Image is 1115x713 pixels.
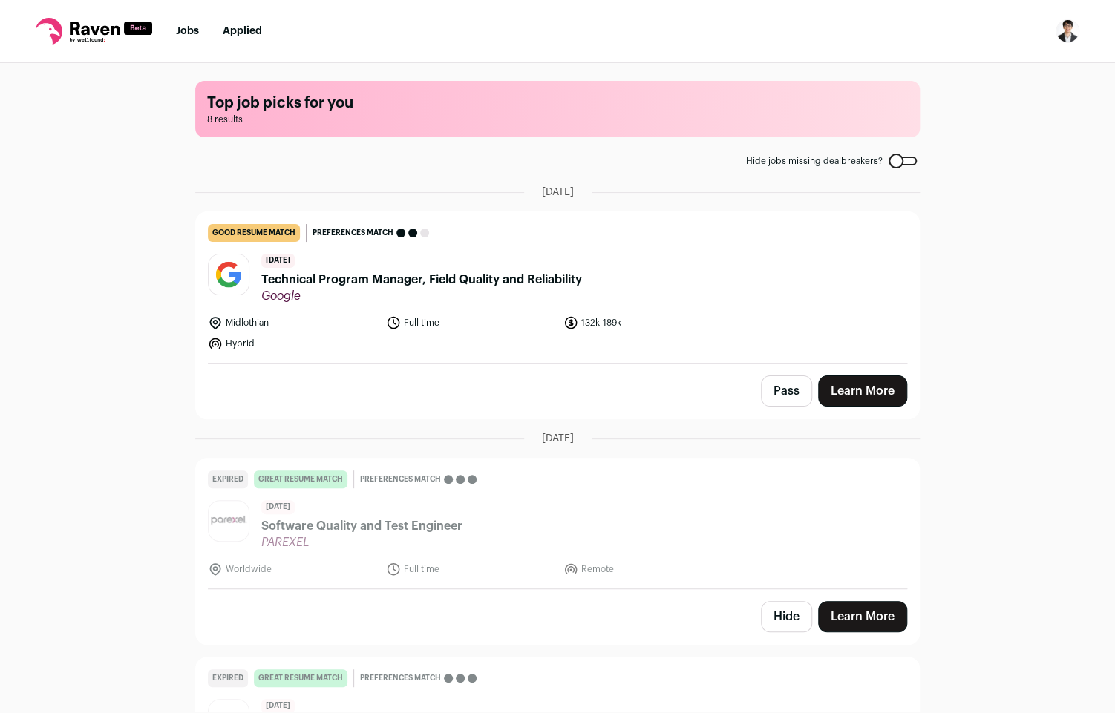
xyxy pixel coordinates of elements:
div: great resume match [254,470,347,488]
li: Full time [386,562,555,576]
button: Pass [761,375,812,407]
li: Worldwide [208,562,377,576]
div: good resume match [208,224,300,242]
li: Hybrid [208,336,377,351]
a: good resume match Preferences match [DATE] Technical Program Manager, Field Quality and Reliabili... [196,212,919,363]
div: Expired [208,669,248,687]
img: e0e73b6232928940b0f09f0e6ca303469458e1b8bc42b4b2e7b185b222262254.jpg [209,514,249,528]
h1: Top job picks for you [207,93,908,114]
a: Expired great resume match Preferences match [DATE] Software Quality and Test Engineer PAREXEL Wo... [196,459,919,588]
span: [DATE] [542,185,574,200]
span: Software Quality and Test Engineer [261,517,462,535]
button: Open dropdown [1056,19,1079,43]
div: Expired [208,470,248,488]
img: 8d2c6156afa7017e60e680d3937f8205e5697781b6c771928cb24e9df88505de.jpg [209,254,249,295]
li: Remote [563,562,733,576]
a: Applied [223,26,262,36]
span: Preferences match [360,671,441,686]
span: 8 results [207,114,908,125]
span: [DATE] [542,431,574,446]
span: Preferences match [313,226,393,240]
span: [DATE] [261,254,295,268]
span: Google [261,289,582,303]
div: great resume match [254,669,347,687]
span: [DATE] [261,500,295,514]
a: Jobs [176,26,199,36]
span: [DATE] [261,699,295,713]
a: Learn More [818,601,907,632]
span: PAREXEL [261,535,462,550]
span: Technical Program Manager, Field Quality and Reliability [261,271,582,289]
li: 132k-189k [563,315,733,330]
a: Learn More [818,375,907,407]
span: Hide jobs missing dealbreakers? [746,155,883,167]
img: 19566167-medium_jpg [1056,19,1079,43]
span: Preferences match [360,472,441,487]
button: Hide [761,601,812,632]
li: Midlothian [208,315,377,330]
li: Full time [386,315,555,330]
